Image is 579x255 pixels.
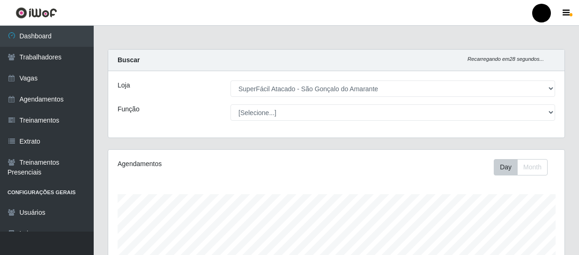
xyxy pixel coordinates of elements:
button: Month [517,159,548,175]
div: Toolbar with button groups [494,159,555,175]
strong: Buscar [118,56,140,64]
div: First group [494,159,548,175]
img: CoreUI Logo [15,7,57,19]
i: Recarregando em 28 segundos... [468,56,544,62]
label: Loja [118,80,130,90]
button: Day [494,159,518,175]
div: Agendamentos [118,159,292,169]
label: Função [118,104,140,114]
